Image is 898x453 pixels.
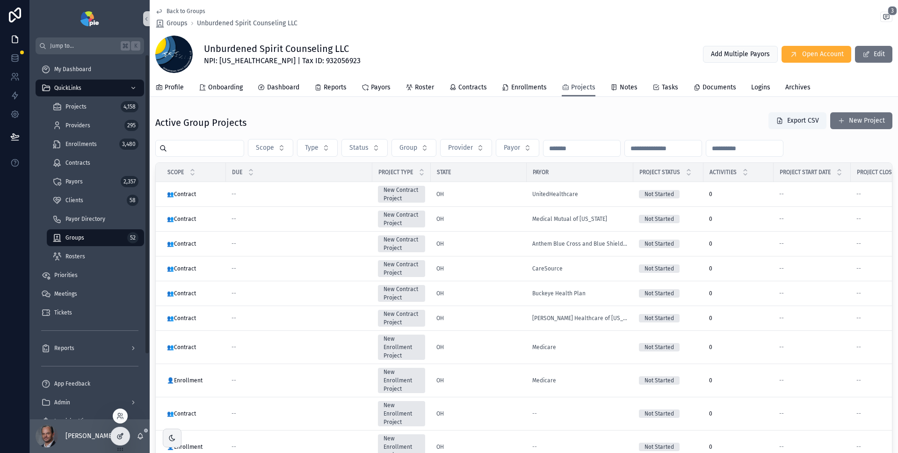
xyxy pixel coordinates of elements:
a: 0 [709,377,768,384]
button: Select Button [440,139,492,157]
button: Export CSV [768,112,826,129]
a: OH [436,265,521,272]
a: Anthem Blue Cross and Blue Shield [US_STATE] [532,240,628,248]
span: OH [436,377,444,384]
a: Not Started [639,289,698,298]
span: Payors [371,83,391,92]
a: UnitedHealthcare [532,190,578,198]
span: 0 [709,240,712,248]
a: Unburdened Spirit Counseling LLC [197,19,297,28]
span: Add Multiple Payors [711,50,770,59]
a: Roster [406,79,434,98]
a: QuickLinks [36,80,144,96]
span: -- [779,314,784,322]
a: -- [779,314,845,322]
span: Projects [65,103,87,110]
span: -- [779,190,784,198]
span: Reports [54,344,74,352]
a: New Contract Project [378,310,425,327]
span: 👤Enrollment [167,377,203,384]
span: 0 [709,343,712,351]
span: My Dashboard [54,66,91,73]
span: 👥Contract [167,410,196,417]
span: -- [779,410,784,417]
span: -- [779,215,784,223]
a: -- [779,410,845,417]
a: Projects4,158 [47,98,144,115]
a: -- [232,377,367,384]
span: 0 [709,410,712,417]
a: Payor Directory [47,211,144,227]
span: Group [399,143,417,153]
a: OH [436,343,444,351]
a: Payors2,357 [47,173,144,190]
span: Provider [448,143,473,153]
span: [PERSON_NAME] Healthcare of [US_STATE] [532,314,628,322]
span: Reports [324,83,347,92]
span: Type [305,143,319,153]
span: Tasks [662,83,678,92]
div: Not Started [645,409,674,418]
img: App logo [80,11,99,26]
span: -- [232,443,236,451]
a: Enrollments [502,79,547,98]
a: -- [232,290,367,297]
span: -- [532,443,537,451]
a: Medicare [532,343,628,351]
a: -- [232,410,367,417]
a: UnitedHealthcare [532,190,628,198]
div: 295 [124,120,138,131]
span: 👥Contract [167,265,196,272]
a: Projects [562,79,595,97]
span: 👥Contract [167,215,196,223]
a: OH [436,290,444,297]
span: 👤Enrollment [167,443,203,451]
a: 0 [709,314,768,322]
a: New Contract Project [378,235,425,252]
span: -- [232,215,236,223]
a: Providers295 [47,117,144,134]
a: 👥Contract [167,290,220,297]
button: Add Multiple Payors [703,46,778,63]
a: New Contract Project [378,211,425,227]
span: -- [232,314,236,322]
button: Select Button [248,139,293,157]
span: 0 [709,190,712,198]
a: Enrollments3,480 [47,136,144,153]
span: -- [232,410,236,417]
span: 0 [709,265,712,272]
a: 👥Contract [167,240,220,248]
a: 👥Contract [167,314,220,322]
div: New Enrollment Project [384,401,420,426]
span: -- [532,410,537,417]
div: Not Started [645,443,674,451]
a: Documents [693,79,736,98]
span: -- [232,343,236,351]
span: Buckeye Health Plan [532,290,586,297]
span: -- [856,290,861,297]
a: Priorities [36,267,144,284]
a: Groups [155,19,188,28]
a: New Contract Project [378,285,425,302]
a: -- [232,314,367,322]
span: -- [232,265,236,272]
a: App Feedback [36,375,144,392]
a: OH [436,290,521,297]
a: 0 [709,265,768,272]
a: 👥Contract [167,215,220,223]
a: 👥Contract [167,343,220,351]
div: New Enrollment Project [384,368,420,393]
a: -- [779,443,845,451]
a: Archives [785,79,811,98]
span: -- [779,377,784,384]
span: OH [436,265,444,272]
a: Dashboard [258,79,299,98]
a: New Contract Project [378,260,425,277]
div: New Contract Project [384,310,420,327]
span: Medical Mutual of [US_STATE] [532,215,607,223]
a: OH [436,190,521,198]
div: New Enrollment Project [384,335,420,360]
span: Tickets [54,309,72,316]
